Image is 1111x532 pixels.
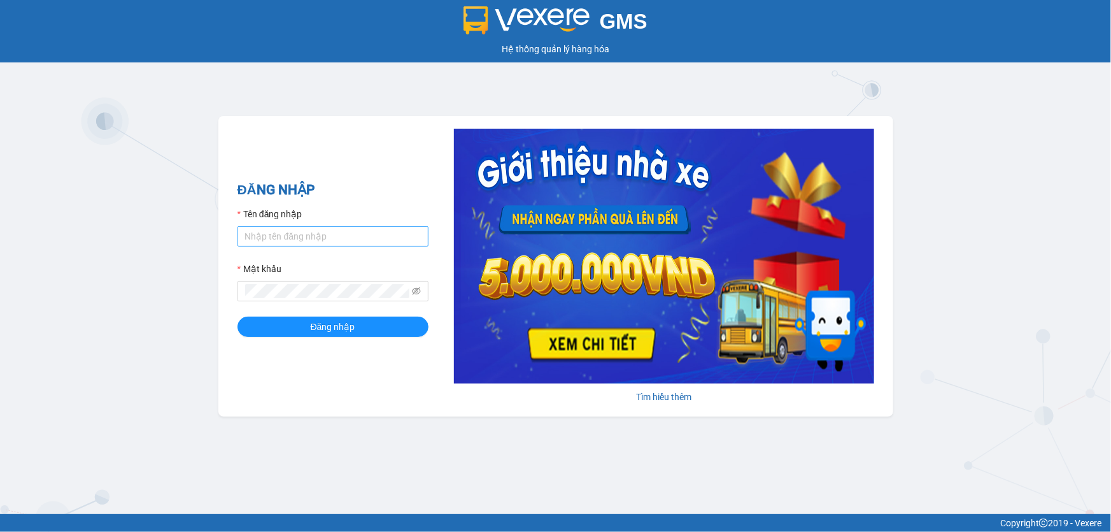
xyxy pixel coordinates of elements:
span: GMS [600,10,647,33]
span: eye-invisible [412,287,421,296]
label: Tên đăng nhập [237,207,302,221]
span: copyright [1039,519,1048,528]
button: Đăng nhập [237,317,428,337]
img: banner-0 [454,129,874,384]
span: Đăng nhập [311,320,355,334]
input: Tên đăng nhập [237,226,428,247]
h2: ĐĂNG NHẬP [237,180,428,201]
div: Hệ thống quản lý hàng hóa [3,42,1108,56]
a: GMS [464,19,647,29]
label: Mật khẩu [237,262,281,276]
div: Copyright 2019 - Vexere [10,516,1101,530]
input: Mật khẩu [245,284,409,298]
div: Tìm hiểu thêm [454,390,874,404]
img: logo 2 [464,6,590,34]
